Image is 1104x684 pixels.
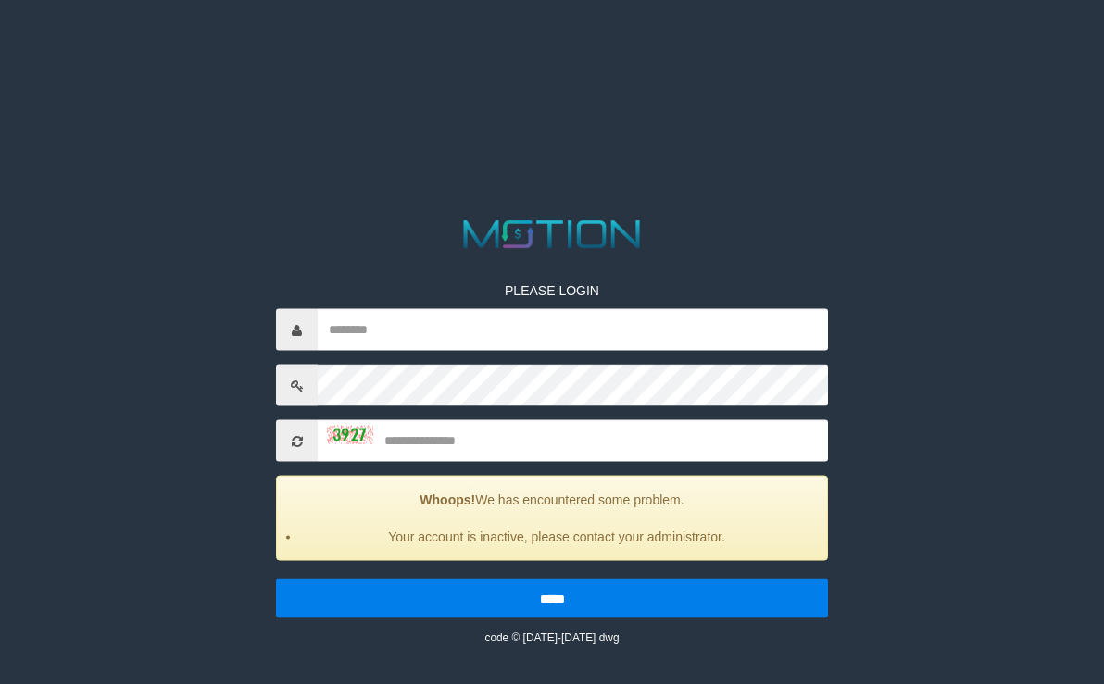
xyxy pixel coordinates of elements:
[276,281,828,300] p: PLEASE LOGIN
[456,216,649,254] img: MOTION_logo.png
[276,476,828,561] div: We has encountered some problem.
[420,492,475,507] strong: Whoops!
[484,631,619,644] small: code © [DATE]-[DATE] dwg
[300,528,813,546] li: Your account is inactive, please contact your administrator.
[327,426,373,444] img: captcha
